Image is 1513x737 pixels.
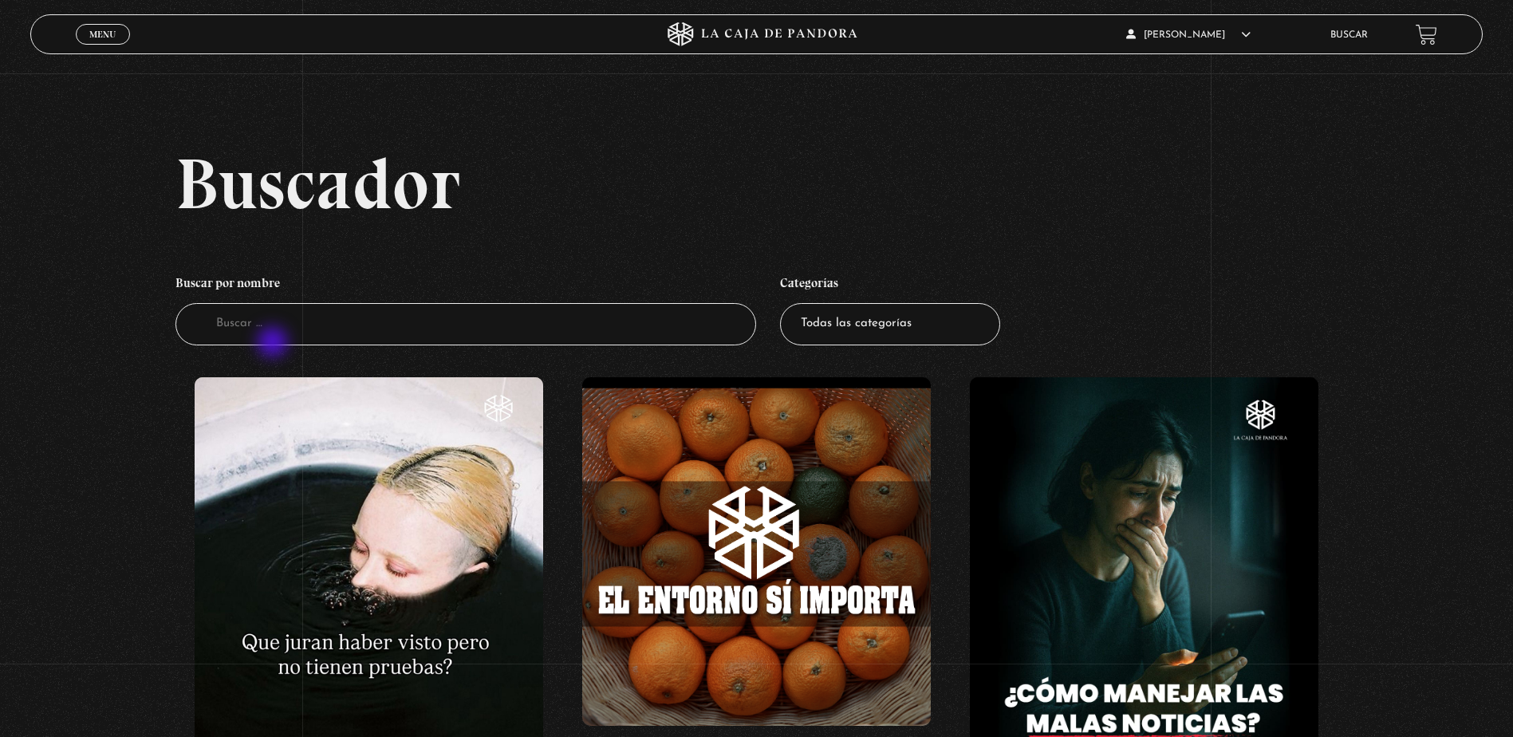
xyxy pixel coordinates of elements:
[1126,30,1251,40] span: [PERSON_NAME]
[1330,30,1368,40] a: Buscar
[89,30,116,39] span: Menu
[1416,24,1437,45] a: View your shopping cart
[175,267,756,304] h4: Buscar por nombre
[175,148,1483,219] h2: Buscador
[85,43,122,54] span: Cerrar
[780,267,1000,304] h4: Categorías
